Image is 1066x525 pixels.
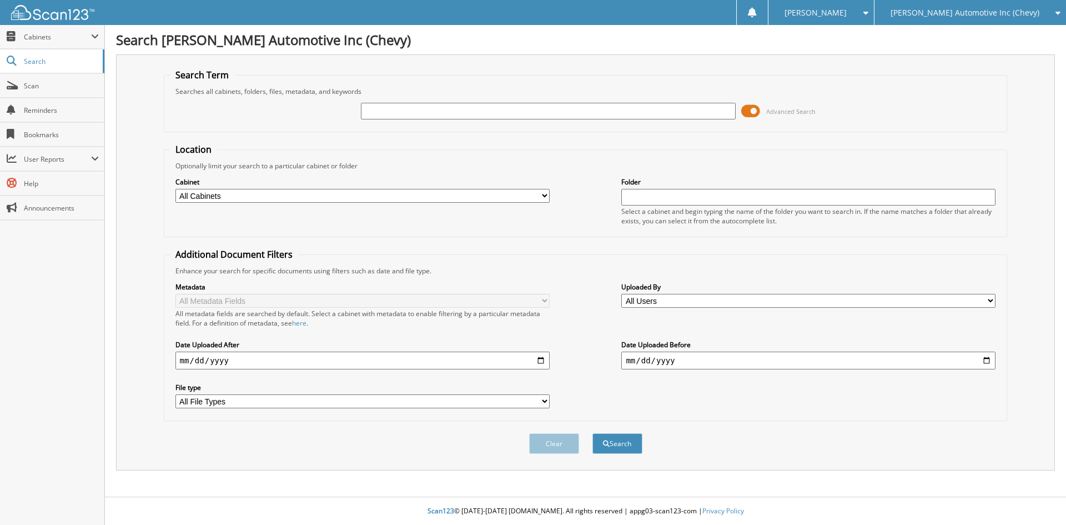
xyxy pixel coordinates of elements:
[175,352,550,369] input: start
[621,282,995,292] label: Uploaded By
[24,130,99,139] span: Bookmarks
[11,5,94,20] img: scan123-logo-white.svg
[621,207,995,226] div: Select a cabinet and begin typing the name of the folder you want to search in. If the name match...
[592,433,642,454] button: Search
[175,177,550,187] label: Cabinet
[702,506,744,516] a: Privacy Policy
[170,69,234,81] legend: Search Term
[170,266,1002,276] div: Enhance your search for specific documents using filters such as date and file type.
[24,32,91,42] span: Cabinets
[175,309,550,328] div: All metadata fields are searched by default. Select a cabinet with metadata to enable filtering b...
[24,57,97,66] span: Search
[529,433,579,454] button: Clear
[24,106,99,115] span: Reminders
[170,248,298,261] legend: Additional Document Filters
[24,81,99,91] span: Scan
[116,31,1055,49] h1: Search [PERSON_NAME] Automotive Inc (Chevy)
[175,383,550,392] label: File type
[24,154,91,164] span: User Reports
[621,340,995,349] label: Date Uploaded Before
[891,9,1039,16] span: [PERSON_NAME] Automotive Inc (Chevy)
[170,161,1002,171] div: Optionally limit your search to a particular cabinet or folder
[621,177,995,187] label: Folder
[175,282,550,292] label: Metadata
[621,352,995,369] input: end
[24,203,99,213] span: Announcements
[170,143,217,156] legend: Location
[24,179,99,188] span: Help
[292,318,306,328] a: here
[175,340,550,349] label: Date Uploaded After
[766,107,816,116] span: Advanced Search
[170,87,1002,96] div: Searches all cabinets, folders, files, metadata, and keywords
[428,506,454,516] span: Scan123
[785,9,847,16] span: [PERSON_NAME]
[105,498,1066,525] div: © [DATE]-[DATE] [DOMAIN_NAME]. All rights reserved | appg03-scan123-com |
